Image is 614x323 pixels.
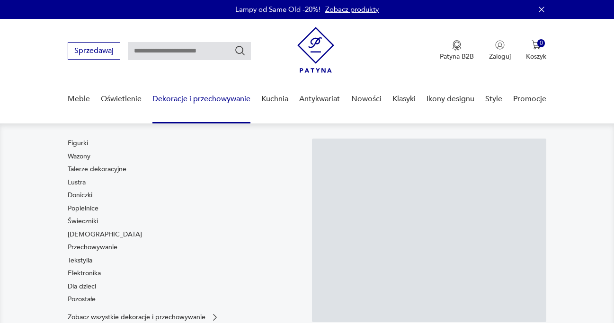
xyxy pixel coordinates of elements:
[297,27,334,73] img: Patyna - sklep z meblami i dekoracjami vintage
[68,269,101,278] a: Elektronika
[68,243,117,252] a: Przechowywanie
[485,81,502,117] a: Style
[68,313,220,322] a: Zobacz wszystkie dekoracje i przechowywanie
[526,40,546,61] button: 0Koszyk
[392,81,416,117] a: Klasyki
[152,81,250,117] a: Dekoracje i przechowywanie
[513,81,546,117] a: Promocje
[261,81,288,117] a: Kuchnia
[68,230,142,239] a: [DEMOGRAPHIC_DATA]
[68,152,90,161] a: Wazony
[68,42,120,60] button: Sprzedawaj
[68,139,88,148] a: Figurki
[68,165,126,174] a: Talerze dekoracyjne
[68,295,96,304] a: Pozostałe
[68,48,120,55] a: Sprzedawaj
[68,256,92,265] a: Tekstylia
[489,52,511,61] p: Zaloguj
[101,81,142,117] a: Oświetlenie
[532,40,541,50] img: Ikona koszyka
[440,52,474,61] p: Patyna B2B
[299,81,340,117] a: Antykwariat
[234,45,246,56] button: Szukaj
[68,81,90,117] a: Meble
[68,314,205,320] p: Zobacz wszystkie dekoracje i przechowywanie
[351,81,382,117] a: Nowości
[68,191,92,200] a: Doniczki
[452,40,462,51] img: Ikona medalu
[537,39,545,47] div: 0
[427,81,474,117] a: Ikony designu
[440,40,474,61] a: Ikona medaluPatyna B2B
[235,5,320,14] p: Lampy od Same Old -20%!
[489,40,511,61] button: Zaloguj
[325,5,379,14] a: Zobacz produkty
[68,282,96,291] a: Dla dzieci
[495,40,505,50] img: Ikonka użytkownika
[68,204,98,213] a: Popielnice
[526,52,546,61] p: Koszyk
[68,217,98,226] a: Świeczniki
[440,40,474,61] button: Patyna B2B
[68,178,86,187] a: Lustra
